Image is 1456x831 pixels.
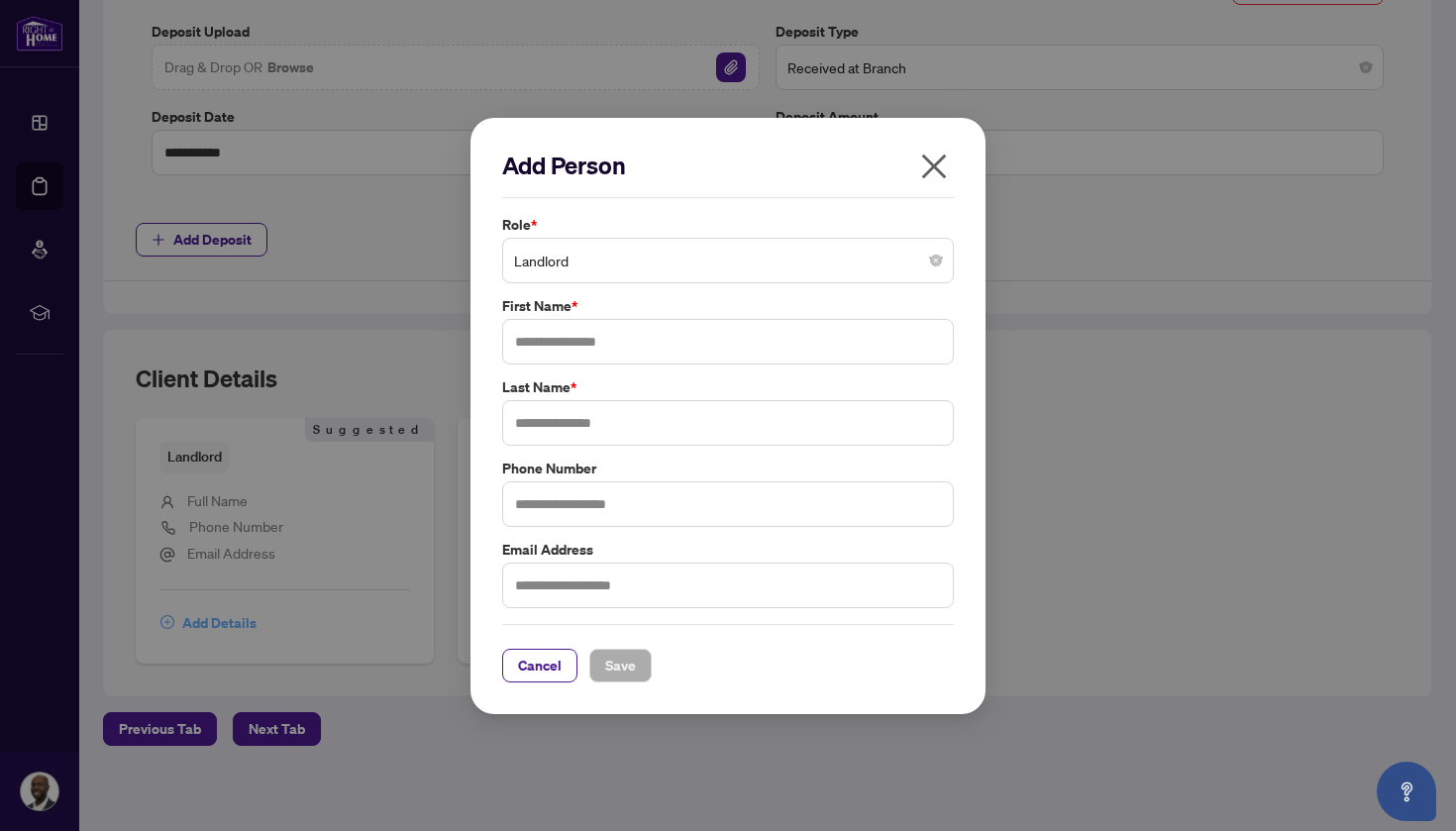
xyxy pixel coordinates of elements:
label: Role [502,214,954,236]
label: Phone Number [502,457,954,478]
span: Landlord [514,242,942,279]
button: Cancel [502,648,577,681]
label: Email Address [502,538,954,560]
button: Save [589,648,652,681]
button: Open asap [1377,762,1436,821]
label: First Name [502,295,954,317]
span: close-circle [930,255,942,266]
span: Cancel [518,649,562,680]
label: Last Name [502,376,954,398]
span: close [918,151,950,182]
h2: Add Person [502,150,954,181]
